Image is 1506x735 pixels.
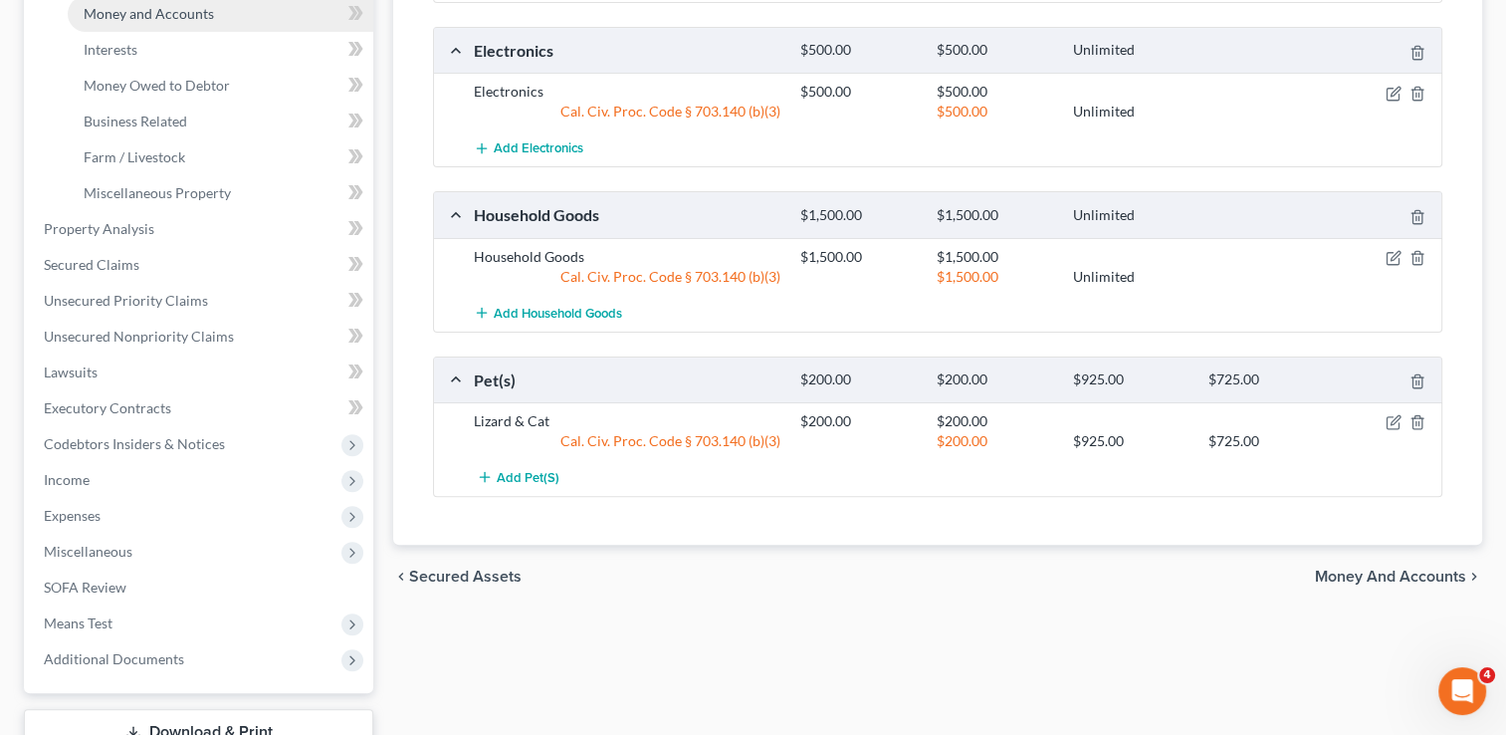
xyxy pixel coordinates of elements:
div: Electronics [464,82,790,102]
span: Income [44,471,90,488]
a: Money Owed to Debtor [68,68,373,104]
div: Cal. Civ. Proc. Code § 703.140 (b)(3) [464,102,790,122]
div: $1,500.00 [927,206,1063,225]
a: Secured Claims [28,247,373,283]
div: $200.00 [790,370,927,389]
span: Miscellaneous Property [84,184,231,201]
span: Executory Contracts [44,399,171,416]
button: Add Pet(s) [474,459,561,496]
div: Cal. Civ. Proc. Code § 703.140 (b)(3) [464,431,790,451]
span: Money Owed to Debtor [84,77,230,94]
span: Add Electronics [494,140,583,156]
div: $725.00 [1198,370,1335,389]
div: $500.00 [790,41,927,60]
a: Interests [68,32,373,68]
a: Lawsuits [28,355,373,390]
div: $200.00 [927,370,1063,389]
span: Lawsuits [44,364,98,380]
div: $500.00 [927,102,1063,122]
div: Household Goods [464,247,790,267]
div: $725.00 [1198,431,1335,451]
div: $925.00 [1062,370,1198,389]
a: Business Related [68,104,373,139]
button: Add Household Goods [474,295,622,332]
div: $1,500.00 [790,206,927,225]
div: Cal. Civ. Proc. Code § 703.140 (b)(3) [464,267,790,287]
div: Unlimited [1062,206,1198,225]
div: Unlimited [1062,102,1198,122]
a: Unsecured Priority Claims [28,283,373,319]
span: Add Household Goods [494,305,622,321]
a: Miscellaneous Property [68,175,373,211]
span: Means Test [44,614,112,631]
div: $500.00 [790,82,927,102]
span: Secured Claims [44,256,139,273]
div: Electronics [464,40,790,61]
span: Secured Assets [409,569,522,585]
a: Property Analysis [28,211,373,247]
span: Codebtors Insiders & Notices [44,435,225,452]
span: Add Pet(s) [497,470,559,486]
div: $1,500.00 [927,247,1063,267]
a: Unsecured Nonpriority Claims [28,319,373,355]
a: Executory Contracts [28,390,373,426]
span: Expenses [44,507,101,524]
div: Pet(s) [464,369,790,390]
span: Farm / Livestock [84,148,185,165]
span: Property Analysis [44,220,154,237]
span: Unsecured Priority Claims [44,292,208,309]
div: Unlimited [1062,41,1198,60]
div: $200.00 [790,411,927,431]
button: Money and Accounts chevron_right [1315,569,1482,585]
span: Money and Accounts [1315,569,1466,585]
span: 4 [1479,667,1495,683]
div: $200.00 [927,411,1063,431]
div: Household Goods [464,204,790,225]
span: Business Related [84,113,187,129]
a: Farm / Livestock [68,139,373,175]
span: SOFA Review [44,579,126,596]
div: $1,500.00 [790,247,927,267]
span: Unsecured Nonpriority Claims [44,328,234,345]
a: SOFA Review [28,570,373,606]
button: Add Electronics [474,129,583,166]
div: $925.00 [1062,431,1198,451]
span: Interests [84,41,137,58]
div: $500.00 [927,41,1063,60]
div: $500.00 [927,82,1063,102]
button: chevron_left Secured Assets [393,569,522,585]
i: chevron_right [1466,569,1482,585]
div: Unlimited [1062,267,1198,287]
span: Money and Accounts [84,5,214,22]
div: $200.00 [927,431,1063,451]
iframe: Intercom live chat [1438,667,1486,715]
div: Lizard & Cat [464,411,790,431]
div: $1,500.00 [927,267,1063,287]
span: Additional Documents [44,650,184,667]
span: Miscellaneous [44,543,132,560]
i: chevron_left [393,569,409,585]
